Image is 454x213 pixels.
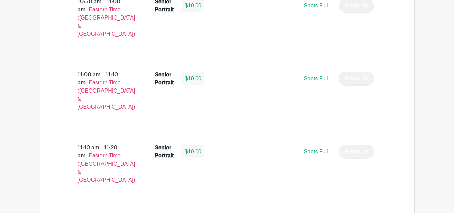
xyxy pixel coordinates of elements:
[155,144,174,160] div: Senior Portrait
[61,141,145,187] p: 11:10 am - 11:20 am
[78,153,135,183] span: - Eastern Time ([GEOGRAPHIC_DATA] & [GEOGRAPHIC_DATA])
[304,3,328,8] span: Spots Full
[304,76,328,81] span: Spots Full
[182,72,204,85] div: $10.00
[155,71,174,87] div: Senior Portrait
[182,145,204,158] div: $10.00
[78,80,135,110] span: - Eastern Time ([GEOGRAPHIC_DATA] & [GEOGRAPHIC_DATA])
[304,149,328,154] span: Spots Full
[61,68,145,114] p: 11:00 am - 11:10 am
[78,7,135,37] span: - Eastern Time ([GEOGRAPHIC_DATA] & [GEOGRAPHIC_DATA])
